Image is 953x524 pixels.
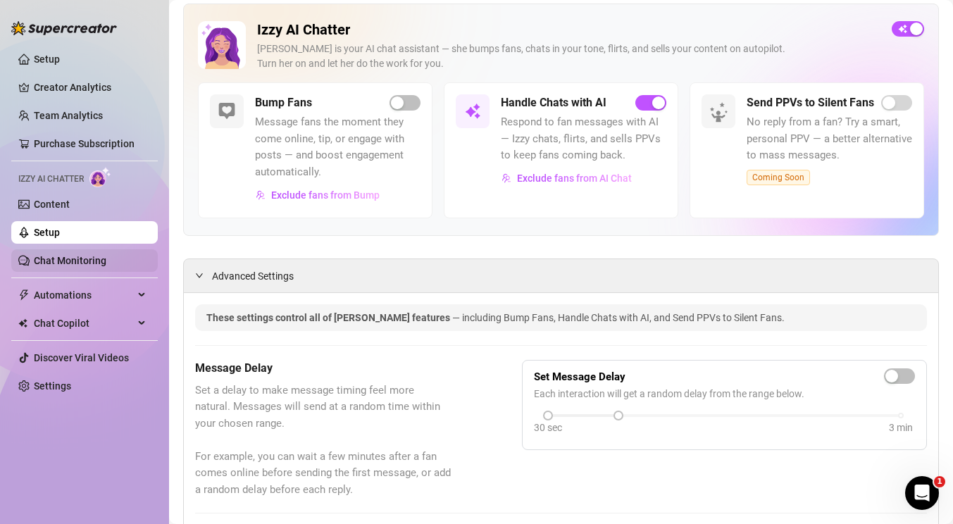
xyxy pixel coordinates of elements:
[34,227,60,238] a: Setup
[501,94,606,111] h5: Handle Chats with AI
[452,312,785,323] span: — including Bump Fans, Handle Chats with AI, and Send PPVs to Silent Fans.
[34,352,129,363] a: Discover Viral Videos
[534,370,625,383] strong: Set Message Delay
[709,102,732,125] img: silent-fans-ppv-o-N6Mmdf.svg
[34,284,134,306] span: Automations
[501,167,633,189] button: Exclude fans from AI Chat
[11,21,117,35] img: logo-BBDzfeDw.svg
[905,476,939,510] iframe: Intercom live chat
[747,170,810,185] span: Coming Soon
[464,103,481,120] img: svg%3e
[34,110,103,121] a: Team Analytics
[257,42,880,71] div: [PERSON_NAME] is your AI chat assistant — she bumps fans, chats in your tone, flirts, and sells y...
[889,420,913,435] div: 3 min
[18,289,30,301] span: thunderbolt
[195,360,451,377] h5: Message Delay
[257,21,880,39] h2: Izzy AI Chatter
[89,167,111,187] img: AI Chatter
[18,173,84,186] span: Izzy AI Chatter
[34,312,134,335] span: Chat Copilot
[34,380,71,392] a: Settings
[517,173,632,184] span: Exclude fans from AI Chat
[34,199,70,210] a: Content
[34,138,135,149] a: Purchase Subscription
[195,382,451,499] span: Set a delay to make message timing feel more natural. Messages will send at a random time within ...
[212,268,294,284] span: Advanced Settings
[198,21,246,69] img: Izzy AI Chatter
[218,103,235,120] img: svg%3e
[256,190,266,200] img: svg%3e
[934,476,945,487] span: 1
[34,76,147,99] a: Creator Analytics
[195,268,212,283] div: expanded
[747,94,874,111] h5: Send PPVs to Silent Fans
[502,173,511,183] img: svg%3e
[255,114,421,180] span: Message fans the moment they come online, tip, or engage with posts — and boost engagement automa...
[34,255,106,266] a: Chat Monitoring
[18,318,27,328] img: Chat Copilot
[255,94,312,111] h5: Bump Fans
[534,386,915,401] span: Each interaction will get a random delay from the range below.
[34,54,60,65] a: Setup
[206,312,452,323] span: These settings control all of [PERSON_NAME] features
[255,184,380,206] button: Exclude fans from Bump
[195,271,204,280] span: expanded
[271,189,380,201] span: Exclude fans from Bump
[747,114,912,164] span: No reply from a fan? Try a smart, personal PPV — a better alternative to mass messages.
[501,114,666,164] span: Respond to fan messages with AI — Izzy chats, flirts, and sells PPVs to keep fans coming back.
[534,420,562,435] div: 30 sec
